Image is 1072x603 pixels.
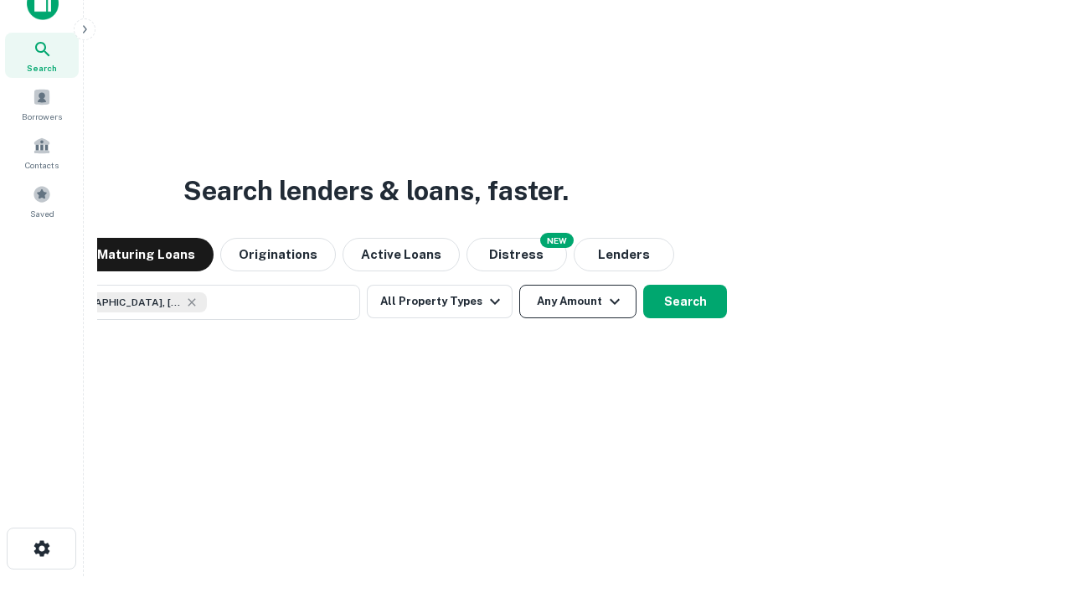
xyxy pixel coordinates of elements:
button: Search [643,285,727,318]
a: Contacts [5,130,79,175]
a: Search [5,33,79,78]
a: Saved [5,178,79,224]
div: NEW [540,233,574,248]
iframe: Chat Widget [988,469,1072,549]
button: Any Amount [519,285,636,318]
button: Originations [220,238,336,271]
button: All Property Types [367,285,513,318]
span: [GEOGRAPHIC_DATA], [GEOGRAPHIC_DATA], [GEOGRAPHIC_DATA] [56,295,182,310]
span: Search [27,61,57,75]
button: Maturing Loans [79,238,214,271]
span: Saved [30,207,54,220]
button: [GEOGRAPHIC_DATA], [GEOGRAPHIC_DATA], [GEOGRAPHIC_DATA] [25,285,360,320]
button: Search distressed loans with lien and other non-mortgage details. [466,238,567,271]
button: Lenders [574,238,674,271]
span: Borrowers [22,110,62,123]
span: Contacts [25,158,59,172]
a: Borrowers [5,81,79,126]
button: Active Loans [343,238,460,271]
h3: Search lenders & loans, faster. [183,171,569,211]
